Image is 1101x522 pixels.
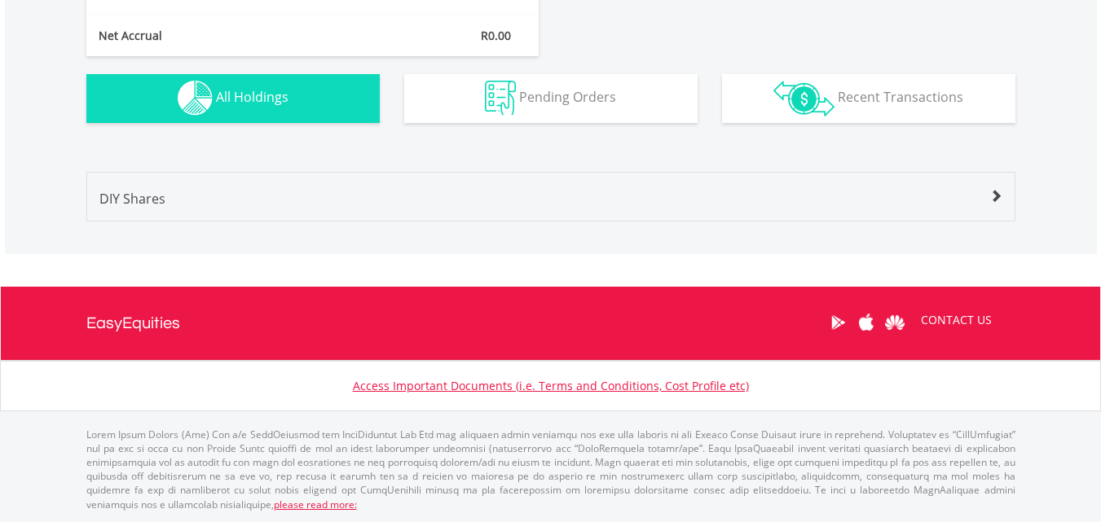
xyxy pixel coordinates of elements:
div: Net Accrual [86,28,350,44]
a: Huawei [881,297,909,348]
button: Pending Orders [404,74,698,123]
a: Apple [852,297,881,348]
span: DIY Shares [99,190,165,208]
span: R0.00 [481,28,511,43]
img: transactions-zar-wht.png [773,81,835,116]
a: Google Play [824,297,852,348]
a: CONTACT US [909,297,1003,343]
span: All Holdings [216,88,288,106]
span: Recent Transactions [838,88,963,106]
img: holdings-wht.png [178,81,213,116]
span: Pending Orders [519,88,616,106]
a: Access Important Documents (i.e. Terms and Conditions, Cost Profile etc) [353,378,749,393]
p: Lorem Ipsum Dolors (Ame) Con a/e SeddOeiusmod tem InciDiduntut Lab Etd mag aliquaen admin veniamq... [86,428,1015,511]
a: please read more: [274,498,357,511]
img: pending_instructions-wht.png [485,81,516,116]
button: All Holdings [86,74,380,123]
a: EasyEquities [86,287,180,360]
button: Recent Transactions [722,74,1015,123]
